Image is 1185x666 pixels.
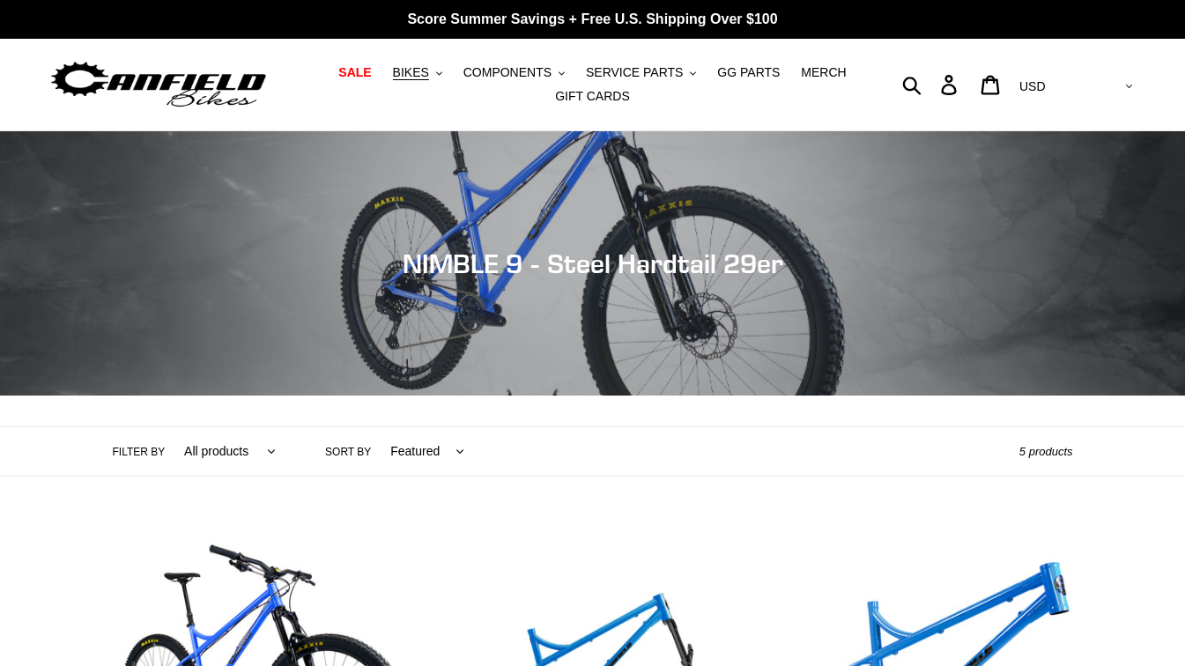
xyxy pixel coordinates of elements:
span: GIFT CARDS [555,89,630,104]
span: MERCH [801,65,846,80]
button: BIKES [384,61,451,85]
span: SALE [338,65,371,80]
a: GG PARTS [708,61,789,85]
span: GG PARTS [717,65,780,80]
span: COMPONENTS [463,65,552,80]
span: BIKES [393,65,429,80]
button: SERVICE PARTS [577,61,705,85]
a: GIFT CARDS [546,85,639,108]
span: 5 products [1019,445,1073,458]
button: COMPONENTS [455,61,574,85]
span: SERVICE PARTS [586,65,683,80]
img: Canfield Bikes [48,57,269,113]
label: Sort by [325,444,371,460]
label: Filter by [113,444,166,460]
a: MERCH [792,61,855,85]
a: SALE [330,61,380,85]
span: NIMBLE 9 - Steel Hardtail 29er [403,248,783,279]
